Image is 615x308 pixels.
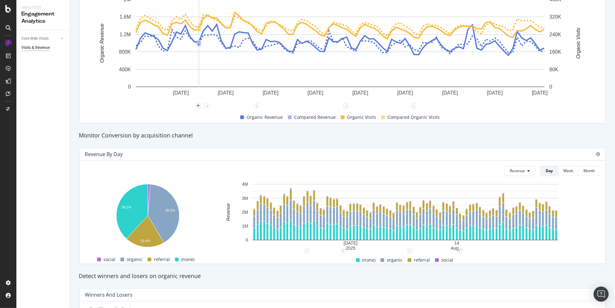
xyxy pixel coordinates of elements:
text: 14 [454,241,459,246]
div: 1 [344,103,349,108]
div: Day [546,168,553,173]
text: 80K [549,67,559,72]
text: 240K [549,32,561,37]
text: [DATE] [532,90,548,96]
span: Organic Revenue [247,113,283,121]
span: Compared Organic Visits [387,113,440,121]
div: Visits & Revenue [21,44,50,51]
div: Detect winners and losers on organic revenue [76,272,609,280]
div: Analytics [21,5,65,10]
span: Organic Visits [347,113,376,121]
span: referral [154,256,170,263]
span: organic [127,256,142,263]
text: [DATE] [442,90,458,96]
text: 2025 [345,246,355,251]
text: [DATE] [173,90,189,96]
span: organic [387,256,403,264]
div: Monitor Conversion by acquisition channel [76,131,609,140]
text: [DATE] [263,90,278,96]
text: [DATE] [487,90,503,96]
svg: A chart. [214,181,597,251]
span: Compared Revenue [294,113,336,121]
text: 40.2% [165,208,175,212]
text: [DATE] [218,90,234,96]
text: [DATE] [344,241,357,246]
div: 1 [341,248,346,253]
text: 1M [242,224,248,229]
button: Week [558,166,578,176]
span: (none) [181,256,194,263]
span: (none) [362,256,375,264]
div: Month [583,168,595,173]
text: [DATE] [397,90,413,96]
span: social [441,256,453,264]
span: Revenue [510,168,525,173]
text: 0 [246,237,248,242]
text: 20.4% [140,239,150,243]
div: 1 [304,248,309,253]
text: 0 [128,84,131,90]
text: 3M [242,196,248,201]
text: Organic Revenue [99,24,105,63]
text: 1.6M [119,15,131,20]
div: 1 [254,103,259,108]
div: Winners And Losers [85,292,132,298]
div: Open Intercom Messenger [594,287,609,302]
text: [DATE] [352,90,368,96]
button: Month [578,166,600,176]
text: Aug… [451,246,463,251]
div: Week [563,168,573,173]
div: Engagement Analytics [21,10,65,25]
span: referral [414,256,430,264]
text: Revenue [226,203,231,221]
text: 160K [549,49,561,55]
text: 800K [119,49,131,55]
text: Organic Visits [576,28,581,59]
button: Day [540,166,558,176]
text: [DATE] [308,90,323,96]
text: 4M [242,182,248,187]
a: Core Web Vitals [21,35,59,42]
div: Core Web Vitals [21,35,49,42]
div: 1 [407,248,412,253]
div: Revenue by Day [85,151,123,157]
div: 1 [205,103,210,108]
span: social [103,256,115,263]
div: plus [196,103,201,108]
a: Visits & Revenue [21,44,65,51]
button: Revenue [504,166,535,176]
text: 38.2% [122,205,131,209]
div: 1 [411,103,416,108]
text: 2M [242,210,248,215]
div: 1 [457,248,462,253]
text: 400K [119,67,131,72]
text: 0 [549,84,552,90]
text: 1.2M [119,32,131,37]
text: 320K [549,15,561,20]
svg: A chart. [85,181,211,251]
